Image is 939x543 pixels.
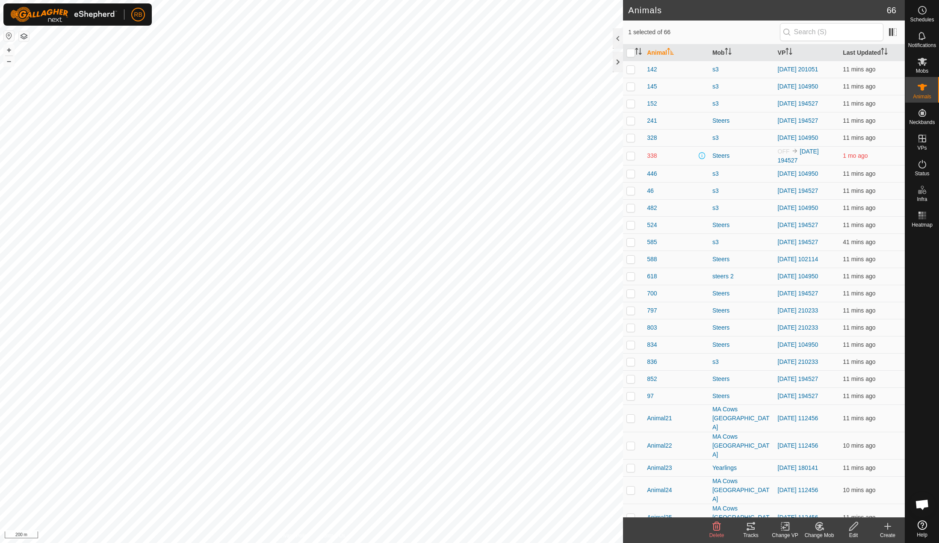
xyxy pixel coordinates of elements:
span: 524 [647,221,657,230]
a: [DATE] 201051 [778,66,818,73]
div: s3 [712,204,771,212]
span: 797 [647,306,657,315]
a: [DATE] 112456 [778,442,818,449]
div: Steers [712,116,771,125]
span: 152 [647,99,657,108]
a: [DATE] 210233 [778,307,818,314]
p-sorticon: Activate to sort [725,49,732,56]
span: 9 Sept 2025, 11:33 am [843,273,875,280]
div: Steers [712,151,771,160]
a: [DATE] 194527 [778,100,818,107]
div: Steers [712,306,771,315]
div: MA Cows [GEOGRAPHIC_DATA] [712,432,771,459]
p-sorticon: Activate to sort [635,49,642,56]
span: Schedules [910,17,934,22]
h2: Animals [628,5,887,15]
div: Steers [712,323,771,332]
span: Heatmap [912,222,933,227]
span: Notifications [908,43,936,48]
span: 9 Sept 2025, 11:33 am [843,375,875,382]
a: [DATE] 210233 [778,324,818,331]
div: Steers [712,340,771,349]
a: Contact Us [320,532,345,540]
span: Animals [913,94,931,99]
div: s3 [712,169,771,178]
span: 9 Sept 2025, 11:33 am [843,324,875,331]
div: Steers [712,375,771,384]
span: 9 Sept 2025, 11:33 am [843,358,875,365]
div: Steers [712,289,771,298]
a: [DATE] 194527 [778,187,818,194]
p-sorticon: Activate to sort [881,49,888,56]
a: [DATE] 104950 [778,341,818,348]
span: 9 Sept 2025, 11:33 am [843,170,875,177]
a: [DATE] 112456 [778,415,818,422]
input: Search (S) [780,23,883,41]
span: 1 selected of 66 [628,28,780,37]
th: Last Updated [839,44,905,61]
div: Steers [712,392,771,401]
span: 66 [887,4,896,17]
span: 9 Sept 2025, 11:33 am [843,134,875,141]
span: 9 Sept 2025, 11:33 am [843,100,875,107]
a: Privacy Policy [278,532,310,540]
a: [DATE] 104950 [778,273,818,280]
div: s3 [712,186,771,195]
a: [DATE] 210233 [778,358,818,365]
a: Help [905,517,939,541]
span: 834 [647,340,657,349]
span: 618 [647,272,657,281]
div: Edit [836,531,871,539]
div: Yearlings [712,463,771,472]
span: 9 Sept 2025, 11:33 am [843,341,875,348]
span: 9 Sept 2025, 11:33 am [843,187,875,194]
img: to [791,148,798,154]
a: [DATE] 104950 [778,83,818,90]
a: [DATE] 194527 [778,392,818,399]
a: [DATE] 194527 [778,375,818,382]
div: Open chat [909,492,935,517]
div: Create [871,531,905,539]
th: Animal [644,44,709,61]
span: 241 [647,116,657,125]
th: Mob [709,44,774,61]
a: [DATE] 102114 [778,256,818,263]
span: 803 [647,323,657,332]
span: 97 [647,392,654,401]
span: Animal24 [647,486,672,495]
div: Change VP [768,531,802,539]
p-sorticon: Activate to sort [667,49,674,56]
span: 9 Sept 2025, 11:03 am [843,239,875,245]
a: [DATE] 194527 [778,290,818,297]
span: Neckbands [909,120,935,125]
span: RB [134,10,142,19]
div: Change Mob [802,531,836,539]
span: 446 [647,169,657,178]
span: 9 Sept 2025, 11:34 am [843,442,875,449]
span: 338 [647,151,657,160]
span: VPs [917,145,927,151]
div: Steers [712,221,771,230]
a: [DATE] 104950 [778,170,818,177]
button: Map Layers [19,31,29,41]
a: [DATE] 112456 [778,487,818,493]
span: 142 [647,65,657,74]
span: Mobs [916,68,928,74]
span: Delete [709,532,724,538]
span: 9 Sept 2025, 11:34 am [843,415,875,422]
span: 9 Sept 2025, 11:33 am [843,307,875,314]
a: [DATE] 194527 [778,117,818,124]
span: 27 July 2025, 9:03 am [843,152,868,159]
span: 9 Sept 2025, 11:33 am [843,256,875,263]
img: Gallagher Logo [10,7,117,22]
span: 9 Sept 2025, 11:33 am [843,290,875,297]
th: VP [774,44,840,61]
span: 328 [647,133,657,142]
span: 585 [647,238,657,247]
a: [DATE] 194527 [778,239,818,245]
div: s3 [712,133,771,142]
span: Infra [917,197,927,202]
span: 9 Sept 2025, 11:34 am [843,514,875,521]
span: 9 Sept 2025, 11:33 am [843,221,875,228]
span: 46 [647,186,654,195]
